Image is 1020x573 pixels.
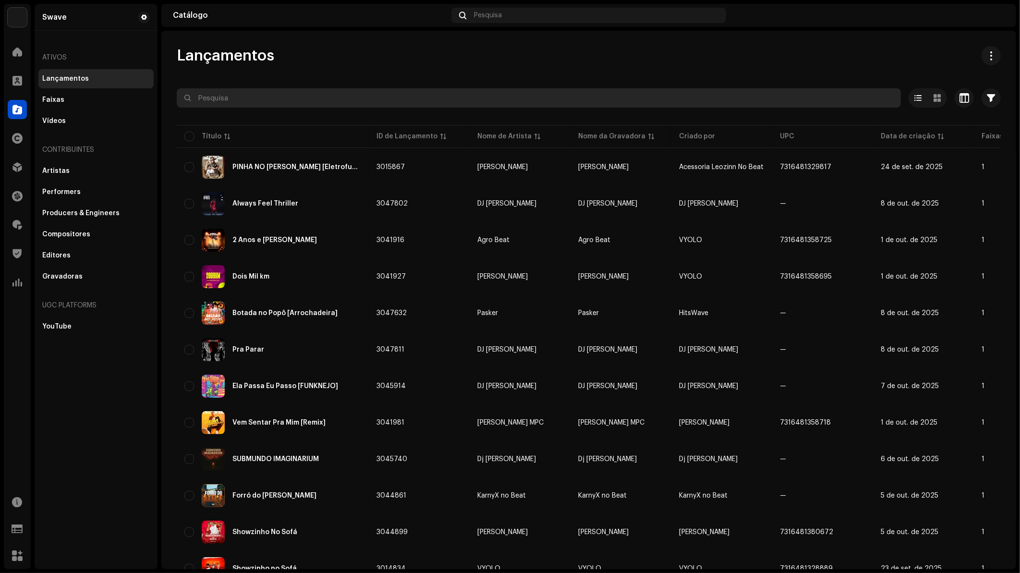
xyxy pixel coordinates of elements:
[202,484,225,507] img: 570e78b0-b67e-484c-b9f8-9d053322f7ca
[38,183,154,202] re-m-nav-item: Performers
[8,8,27,27] img: 1710b61e-6121-4e79-a126-bcb8d8a2a180
[376,565,406,572] span: 3014834
[477,456,563,463] span: Dj Andre Porto
[881,164,943,171] span: 24 de set. de 2025
[232,346,264,353] div: Pra Parar
[232,492,316,499] div: Forró do Axel F
[376,132,437,141] div: ID de Lançamento
[780,164,831,171] span: 7316481329817
[679,492,728,499] span: KarnyX no Beat
[38,138,154,161] re-a-nav-header: Contribuintes
[376,164,405,171] span: 3015867
[679,310,708,317] span: HitsWave
[982,529,984,536] span: 1
[202,448,225,471] img: 198048a4-7379-4617-a0a8-f5055e95aa76
[679,164,764,171] span: Acessoria Leozinn No Beat
[202,156,225,179] img: bde62452-b99b-42fc-af16-14b8e76f54d3
[780,273,832,280] span: 7316481358695
[982,346,984,353] span: 1
[780,419,831,426] span: 7316481358718
[578,419,644,426] span: DJ WASH MPC
[376,237,404,244] span: 3041916
[232,419,326,426] div: Vem Sentar Pra Mim [Remix]
[780,456,786,463] span: —
[42,75,89,83] div: Lançamentos
[881,200,939,207] span: 8 de out. de 2025
[578,273,629,280] span: Matheus Pedroso
[173,12,448,19] div: Catálogo
[982,273,984,280] span: 1
[202,521,225,544] img: a3c50cf2-21a8-4c2a-b7f7-2253f7c88f87
[202,192,225,215] img: ed2cddfa-1e51-4e03-846f-a2cef7c48efb
[232,383,338,390] div: Ela Passa Eu Passo [FUNKNEJO]
[477,200,563,207] span: DJ Antony Achkar
[376,383,406,390] span: 3045914
[881,456,939,463] span: 6 de out. de 2025
[477,200,536,207] div: DJ [PERSON_NAME]
[477,273,528,280] div: [PERSON_NAME]
[477,164,563,171] span: Faisca DJ
[477,310,498,317] div: Pasker
[982,237,984,244] span: 1
[232,200,298,207] div: Always Feel Thriller
[232,237,317,244] div: 2 Anos e Uma Estrada
[679,273,702,280] span: VYOLO
[42,13,67,21] div: Swave
[477,383,563,390] span: DJ Mateus Tomas
[982,565,984,572] span: 1
[232,565,297,572] div: Showzinho no Sofá
[477,237,563,244] span: Agro Beat
[780,200,786,207] span: —
[474,12,502,19] span: Pesquisa
[578,492,627,499] span: KarnyX no Beat
[881,237,937,244] span: 1 de out. de 2025
[42,96,64,104] div: Faixas
[376,273,406,280] span: 3041927
[578,310,599,317] span: Pasker
[376,419,404,426] span: 3041981
[881,346,939,353] span: 8 de out. de 2025
[477,456,536,463] div: Dj [PERSON_NAME]
[881,529,938,536] span: 5 de out. de 2025
[780,492,786,499] span: —
[881,419,937,426] span: 1 de out. de 2025
[42,167,70,175] div: Artistas
[232,164,361,171] div: PINHA NO PINHEIRO [Eletrofunk]
[232,456,319,463] div: SUBMUNDO IMAGINARIUM
[202,375,225,398] img: be043f29-3b6d-4f55-a249-547f04faca63
[780,310,786,317] span: —
[881,492,938,499] span: 5 de out. de 2025
[42,188,81,196] div: Performers
[679,346,738,353] span: DJ Antony Achkar
[780,237,832,244] span: 7316481358725
[477,383,536,390] div: DJ [PERSON_NAME]
[38,294,154,317] div: UGC Platforms
[679,237,702,244] span: VYOLO
[42,252,71,259] div: Editores
[881,383,939,390] span: 7 de out. de 2025
[982,492,984,499] span: 1
[38,46,154,69] re-a-nav-header: Ativos
[679,419,729,426] span: DJ Wash
[477,492,563,499] span: KarnyX no Beat
[477,419,563,426] span: DJ WASH MPC
[578,237,610,244] span: Agro Beat
[232,310,338,317] div: Botada no Popô [Arrochadeira]
[679,200,738,207] span: DJ Antony Achkar
[578,200,637,207] span: DJ Antony Achkar
[38,90,154,110] re-m-nav-item: Faixas
[578,456,637,463] span: Dj Andre Porto
[578,565,601,572] span: VYOLO
[376,529,408,536] span: 3044899
[477,565,563,572] span: VYOLO
[38,267,154,286] re-m-nav-item: Gravadoras
[376,492,406,499] span: 3044861
[881,132,935,141] div: Data de criação
[42,323,72,330] div: YouTube
[477,492,526,499] div: KarnyX no Beat
[202,411,225,434] img: 9c5ca7a1-fcfc-4fe2-bdb5-3c2a349b0532
[202,338,225,361] img: 882a052b-d903-4fc4-b78d-549c09f7416c
[42,209,120,217] div: Producers & Engineers
[679,529,729,536] span: DJ Paiva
